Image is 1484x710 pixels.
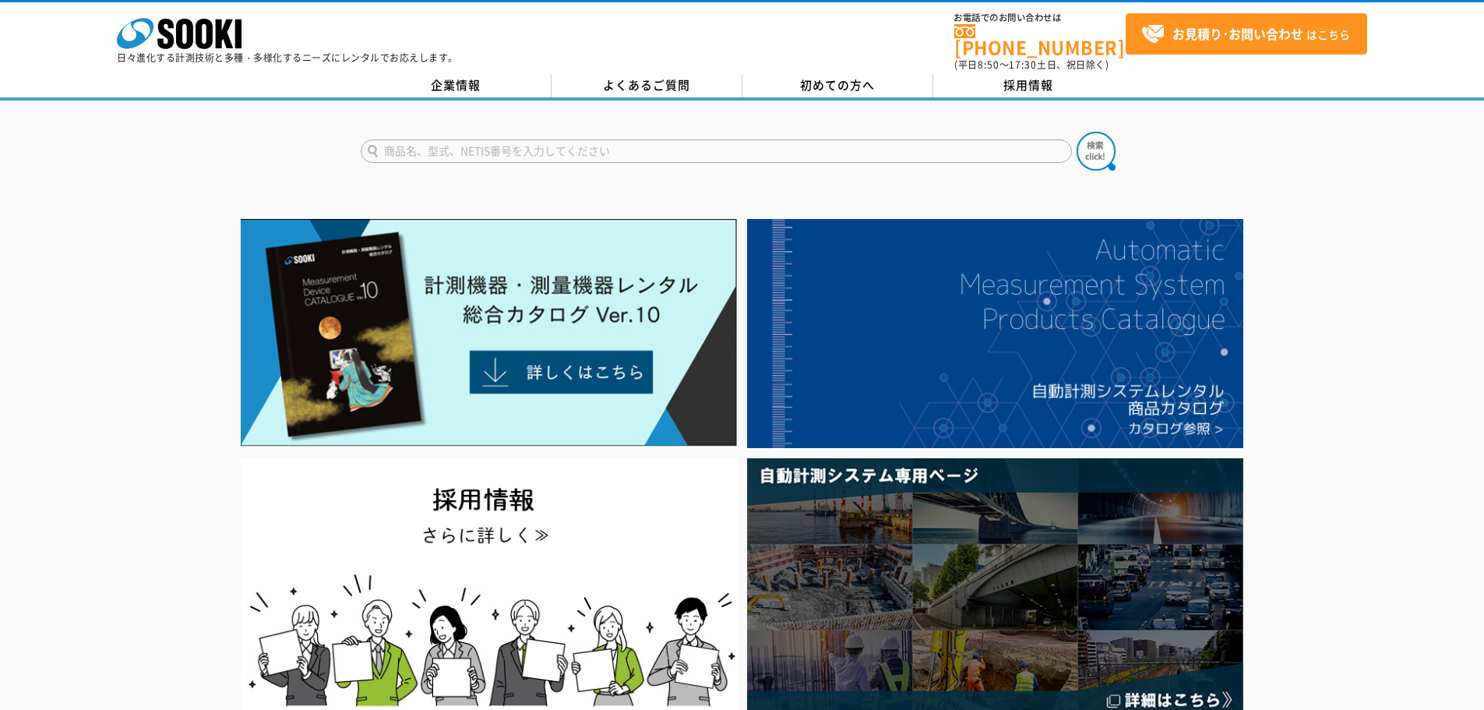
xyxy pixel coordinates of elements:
[800,76,875,94] span: 初めての方へ
[1126,13,1367,55] a: お見積り･お問い合わせはこちら
[361,140,1072,163] input: 商品名、型式、NETIS番号を入力してください
[954,13,1126,23] span: お電話でのお問い合わせは
[954,24,1126,56] a: [PHONE_NUMBER]
[1141,23,1350,46] span: はこちら
[933,74,1124,97] a: 採用情報
[747,219,1243,448] img: 自動計測システムカタログ
[241,219,737,447] img: Catalog Ver10
[978,58,999,72] span: 8:50
[1009,58,1037,72] span: 17:30
[552,74,742,97] a: よくあるご質問
[742,74,933,97] a: 初めての方へ
[1172,24,1303,43] strong: お見積り･お問い合わせ
[361,74,552,97] a: 企業情報
[954,58,1109,72] span: (平日 ～ 土日、祝日除く)
[1077,132,1116,171] img: btn_search.png
[117,53,458,62] p: 日々進化する計測技術と多種・多様化するニーズにレンタルでお応えします。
